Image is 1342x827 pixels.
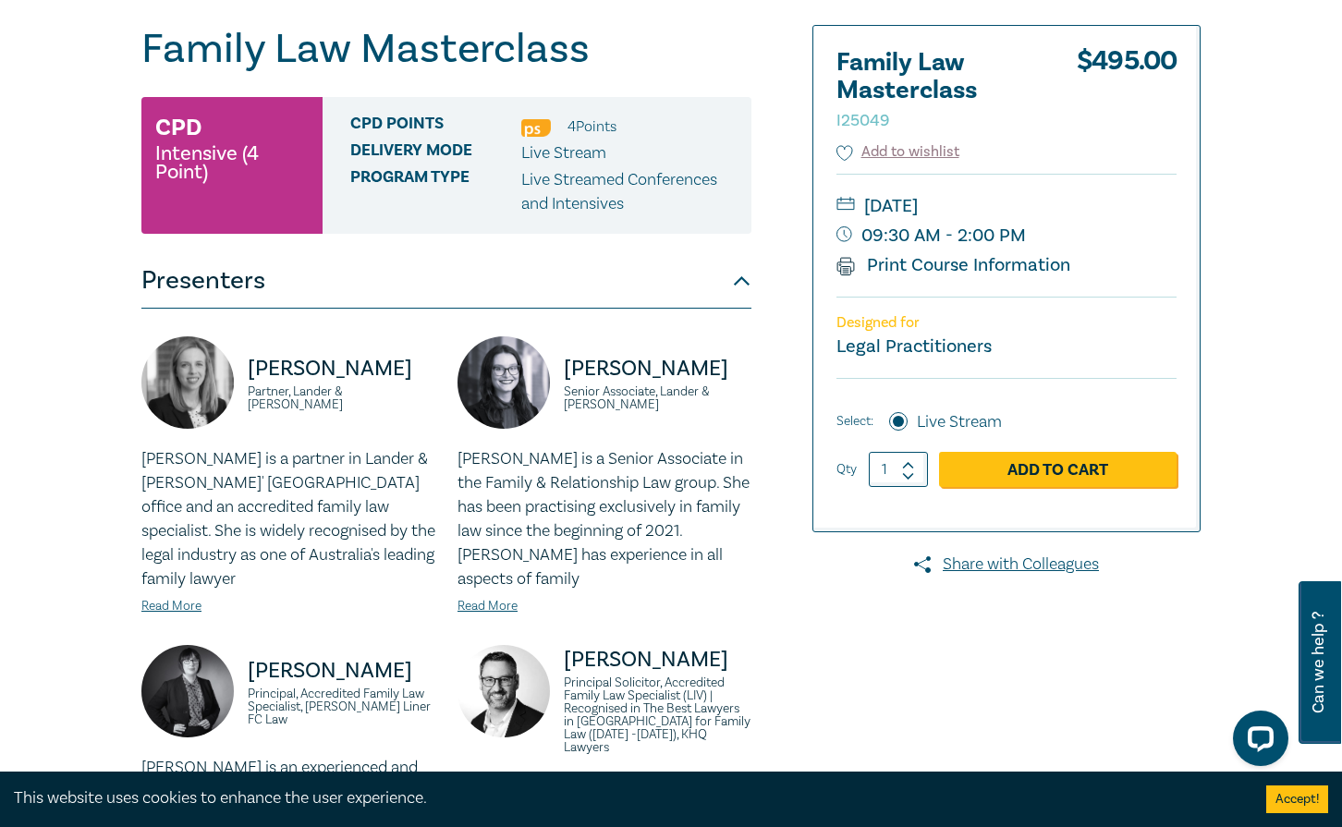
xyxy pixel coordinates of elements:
[141,447,435,591] p: [PERSON_NAME] is a partner in Lander & [PERSON_NAME]' [GEOGRAPHIC_DATA] office and an accredited ...
[248,656,435,686] p: [PERSON_NAME]
[836,459,857,480] label: Qty
[141,25,751,73] h1: Family Law Masterclass
[836,314,1177,332] p: Designed for
[14,786,1238,810] div: This website uses cookies to enhance the user experience.
[564,385,751,411] small: Senior Associate, Lander & [PERSON_NAME]
[457,447,751,591] p: [PERSON_NAME] is a Senior Associate in the Family & Relationship Law group. She has been practisi...
[457,598,518,614] a: Read More
[836,49,1040,132] h2: Family Law Masterclass
[812,553,1201,577] a: Share with Colleagues
[836,221,1177,250] small: 09:30 AM - 2:00 PM
[521,119,551,137] img: Professional Skills
[939,452,1177,487] a: Add to Cart
[248,687,435,726] small: Principal, Accredited Family Law Specialist, [PERSON_NAME] Liner FC Law
[836,253,1070,277] a: Print Course Information
[836,141,959,163] button: Add to wishlist
[521,142,606,164] span: Live Stream
[836,334,992,359] small: Legal Practitioners
[836,110,889,131] small: I25049
[141,598,201,614] a: Read More
[521,168,738,216] p: Live Streamed Conferences and Intensives
[248,385,435,411] small: Partner, Lander & [PERSON_NAME]
[457,645,550,737] img: https://s3.ap-southeast-2.amazonaws.com/leo-cussen-store-production-content/Contacts/Greg%20Olive...
[564,676,751,754] small: Principal Solicitor, Accredited Family Law Specialist (LIV) | Recognised in The Best Lawyers in [...
[155,111,201,144] h3: CPD
[836,411,873,432] span: Select:
[567,115,616,139] li: 4 Point s
[350,115,521,139] span: CPD Points
[836,191,1177,221] small: [DATE]
[350,141,521,165] span: Delivery Mode
[1310,592,1327,733] span: Can we help ?
[869,452,928,487] input: 1
[1266,785,1328,813] button: Accept cookies
[1077,49,1177,141] div: $ 495.00
[917,410,1002,434] label: Live Stream
[564,354,751,383] p: [PERSON_NAME]
[141,336,234,429] img: https://s3.ap-southeast-2.amazonaws.com/leo-cussen-store-production-content/Contacts/Liz%20Kofoed...
[141,253,751,309] button: Presenters
[141,645,234,737] img: https://s3.ap-southeast-2.amazonaws.com/leo-cussen-store-production-content/Contacts/Justine%20Cl...
[1218,703,1296,781] iframe: LiveChat chat widget
[564,645,751,675] p: [PERSON_NAME]
[457,336,550,429] img: https://s3.ap-southeast-2.amazonaws.com/leo-cussen-store-production-content/Contacts/Grace%20Hurl...
[155,144,309,181] small: Intensive (4 Point)
[248,354,435,383] p: [PERSON_NAME]
[350,168,521,216] span: Program type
